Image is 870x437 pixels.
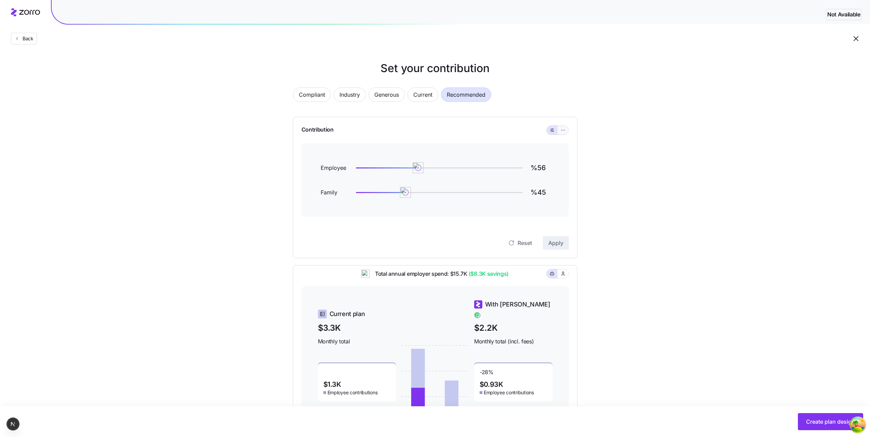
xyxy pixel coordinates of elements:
span: Apply [548,239,563,247]
span: $2.2K [474,322,552,334]
span: -28 % [480,369,494,380]
span: Current [413,88,432,101]
span: Contribution [302,125,334,135]
span: With [PERSON_NAME] [485,300,550,309]
button: Reset [503,236,537,250]
span: Monthly total (incl. fees) [474,337,552,346]
img: ai-icon.png [361,270,370,278]
button: Current [407,87,438,102]
span: Current plan [330,309,365,319]
span: Total annual employer spend: $15.7K [370,270,509,278]
span: Not Available [827,10,860,19]
span: Industry [339,88,360,101]
button: Apply [543,236,569,250]
button: Back [11,33,37,44]
button: Compliant [293,87,331,102]
span: Employee contributions [327,389,378,396]
span: Employee [321,164,348,172]
span: Generous [374,88,399,101]
span: Compliant [299,88,325,101]
span: Monthly total [318,337,396,346]
span: Back [20,35,34,42]
span: $1.3K [323,381,341,388]
span: Recommended [447,88,485,101]
span: Create plan design [806,418,855,426]
button: Generous [369,87,405,102]
span: Family [321,188,348,197]
img: ai-icon.png [400,187,411,198]
span: ($8.3K savings) [467,270,509,278]
span: $0.93K [480,381,503,388]
button: Open Tanstack query devtools [851,418,865,432]
span: Employee contributions [484,389,534,396]
span: Reset [518,239,532,247]
button: Industry [334,87,366,102]
img: ai-icon.png [413,162,424,173]
h1: Set your contribution [266,60,605,77]
button: Recommended [441,87,491,102]
span: $3.3K [318,322,396,334]
button: Create plan design [798,413,863,430]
